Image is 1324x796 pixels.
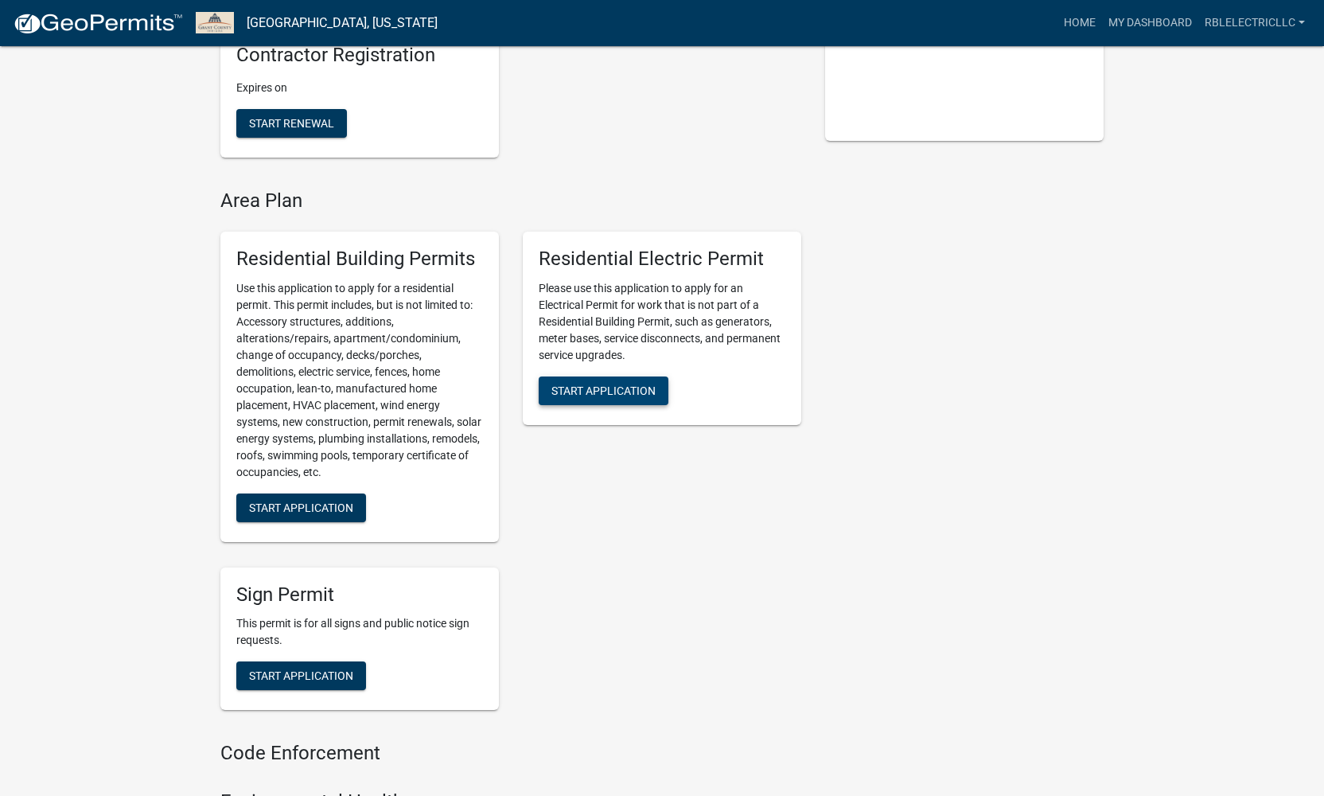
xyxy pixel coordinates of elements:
a: rblelectricllc [1198,8,1311,38]
span: Start Renewal [249,117,334,130]
a: Home [1057,8,1102,38]
h4: Area Plan [220,189,801,213]
h5: Residential Building Permits [236,248,483,271]
h5: Contractor Registration [236,44,483,67]
img: Grant County, Indiana [196,12,234,33]
p: Use this application to apply for a residential permit. This permit includes, but is not limited ... [236,280,483,481]
a: My Dashboard [1102,8,1198,38]
p: Please use this application to apply for an Electrical Permit for work that is not part of a Resi... [539,280,785,364]
p: Expires on [236,80,483,96]
h5: Sign Permit [236,583,483,607]
button: Start Application [236,661,366,690]
span: Start Application [249,501,353,513]
span: Start Application [249,669,353,682]
button: Start Application [236,494,366,522]
p: This permit is for all signs and public notice sign requests. [236,615,483,649]
button: Start Renewal [236,109,347,138]
span: Start Application [551,384,656,396]
a: [GEOGRAPHIC_DATA], [US_STATE] [247,10,438,37]
button: Start Application [539,377,668,405]
h5: Residential Electric Permit [539,248,785,271]
h4: Code Enforcement [220,742,801,765]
